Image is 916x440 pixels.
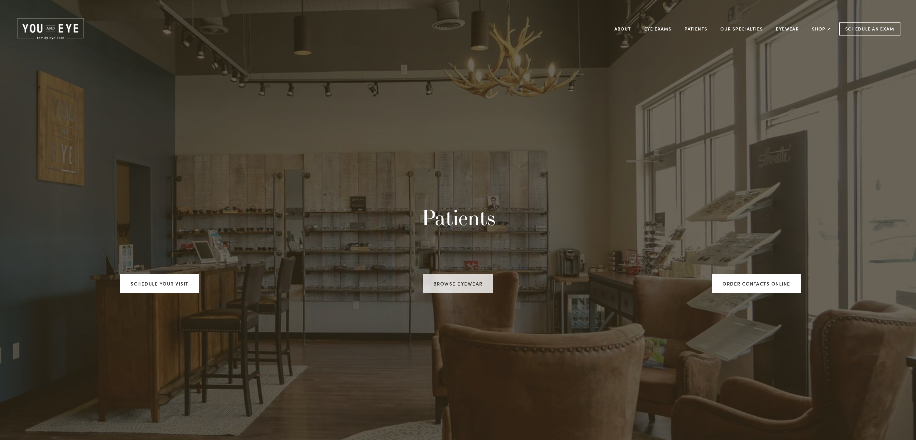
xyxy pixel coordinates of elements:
[644,24,672,34] a: Eye Exams
[120,274,199,293] a: Schedule your visit
[423,274,493,293] a: Browse Eyewear
[16,17,85,41] img: Rochester, MN | You and Eye | Family Eye Care
[712,274,801,293] a: ORDER CONTACTS ONLINE
[812,24,831,34] a: Shop ↗
[839,22,900,35] a: Schedule an Exam
[187,205,729,230] h1: Patients
[685,24,707,34] a: Patients
[614,24,631,34] a: About
[720,26,763,32] a: Our Specialties
[776,24,799,34] a: Eyewear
